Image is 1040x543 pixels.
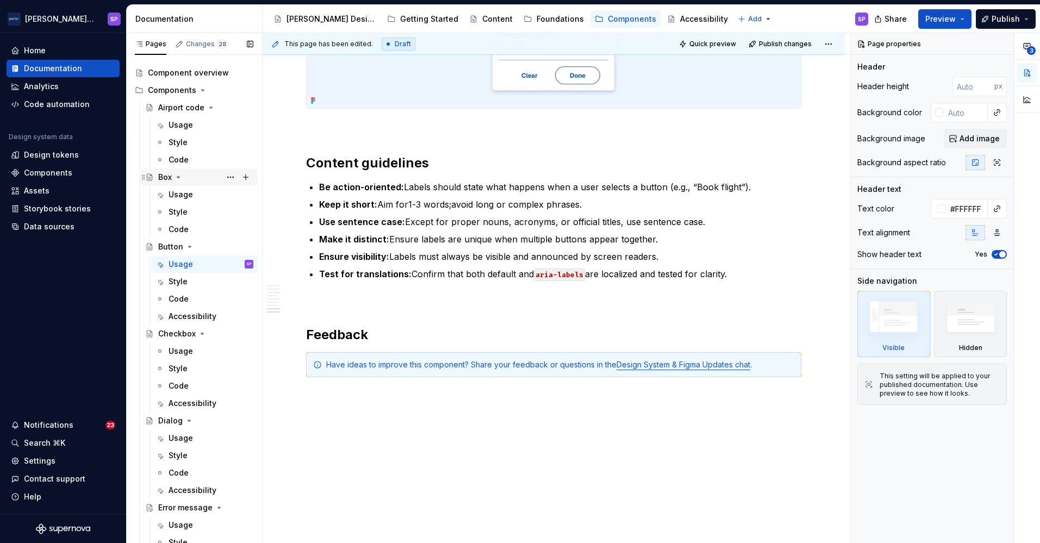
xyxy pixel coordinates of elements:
[994,82,1002,91] p: px
[151,221,258,238] a: Code
[319,182,404,192] strong: Be action-oriented:
[7,96,120,113] a: Code automation
[151,290,258,308] a: Code
[169,433,193,444] div: Usage
[169,276,188,287] div: Style
[130,82,258,99] div: Components
[944,129,1007,148] button: Add image
[590,10,661,28] a: Components
[158,172,172,183] div: Box
[7,218,120,235] a: Data sources
[169,189,193,200] div: Usage
[151,342,258,360] a: Usage
[944,103,988,122] input: Auto
[935,291,1007,357] div: Hidden
[858,15,865,23] div: SP
[946,199,988,219] input: Auto
[24,185,49,196] div: Assets
[169,311,216,322] div: Accessibility
[151,151,258,168] a: Code
[169,346,193,357] div: Usage
[24,420,73,430] div: Notifications
[169,363,188,374] div: Style
[7,78,120,95] a: Analytics
[857,291,930,357] div: Visible
[918,9,972,29] button: Preview
[680,14,728,24] div: Accessibility
[857,157,946,168] div: Background aspect ratio
[319,250,801,263] p: Labels must always be visible and announced by screen readers.
[151,273,258,290] a: Style
[24,167,72,178] div: Components
[186,40,228,48] div: Changes
[925,14,956,24] span: Preview
[976,9,1036,29] button: Publish
[158,502,213,513] div: Error message
[857,61,885,72] div: Header
[2,7,124,30] button: [PERSON_NAME] AirlinesSP
[36,523,90,534] svg: Supernova Logo
[395,40,411,48] span: Draft
[141,238,258,255] a: Button
[7,60,120,77] a: Documentation
[319,215,801,228] p: Except for proper nouns, acronyms, or official titles, use sentence case.
[465,10,517,28] a: Content
[306,326,801,344] h2: Feedback
[169,154,189,165] div: Code
[151,482,258,499] a: Accessibility
[319,199,377,210] strong: Keep it short:
[663,10,732,28] a: Accessibility
[9,133,73,141] div: Design system data
[24,99,90,110] div: Code automation
[169,137,188,148] div: Style
[130,64,258,82] a: Component overview
[151,464,258,482] a: Code
[151,186,258,203] a: Usage
[169,224,189,235] div: Code
[169,294,189,304] div: Code
[110,15,118,23] div: SP
[319,233,801,246] p: Ensure labels are unique when multiple buttons appear together.
[169,485,216,496] div: Accessibility
[269,8,732,30] div: Page tree
[158,328,196,339] div: Checkbox
[141,412,258,429] a: Dialog
[269,10,381,28] a: [PERSON_NAME] Design
[169,520,193,530] div: Usage
[284,40,373,48] span: This page has been edited.
[7,146,120,164] a: Design tokens
[151,308,258,325] a: Accessibility
[952,77,994,96] input: Auto
[135,14,258,24] div: Documentation
[319,269,412,279] strong: Test for translations:
[151,134,258,151] a: Style
[169,380,189,391] div: Code
[151,447,258,464] a: Style
[745,36,817,52] button: Publish changes
[151,116,258,134] a: Usage
[217,40,228,48] span: 28
[169,120,193,130] div: Usage
[24,455,55,466] div: Settings
[306,154,801,172] h2: Content guidelines
[857,276,917,286] div: Side navigation
[608,14,656,24] div: Components
[141,99,258,116] a: Airport code
[158,415,183,426] div: Dialog
[885,14,907,24] span: Share
[519,10,588,28] a: Foundations
[857,133,925,144] div: Background image
[857,184,901,195] div: Header text
[287,14,376,24] div: [PERSON_NAME] Design
[534,269,585,281] code: aria-labels
[135,40,166,48] div: Pages
[158,241,183,252] div: Button
[319,198,801,211] p: Aim for avoid long or complex phrases.
[7,434,120,452] button: Search ⌘K
[158,102,204,113] div: Airport code
[857,249,921,260] div: Show header text
[8,13,21,26] img: f0306bc8-3074-41fb-b11c-7d2e8671d5eb.png
[151,255,258,273] a: UsageSP
[24,45,46,56] div: Home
